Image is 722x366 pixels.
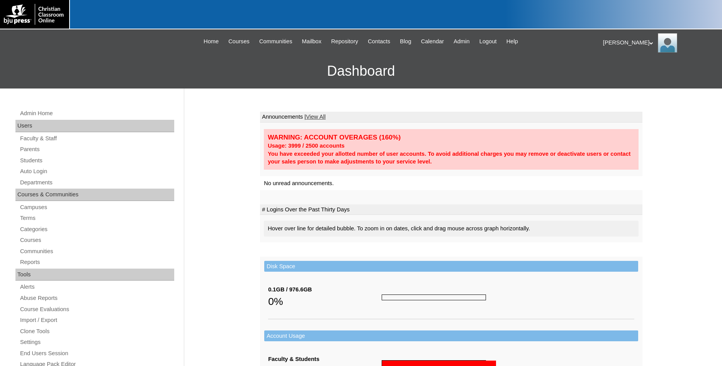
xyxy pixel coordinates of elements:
[259,37,292,46] span: Communities
[15,189,174,201] div: Courses & Communities
[454,37,470,46] span: Admin
[268,355,382,363] div: Faculty & Students
[19,145,174,154] a: Parents
[19,247,174,256] a: Communities
[19,257,174,267] a: Reports
[603,33,714,53] div: [PERSON_NAME]
[204,37,219,46] span: Home
[19,235,174,245] a: Courses
[19,109,174,118] a: Admin Home
[19,293,174,303] a: Abuse Reports
[19,327,174,336] a: Clone Tools
[200,37,223,46] a: Home
[479,37,497,46] span: Logout
[19,167,174,176] a: Auto Login
[400,37,411,46] span: Blog
[15,269,174,281] div: Tools
[268,294,382,309] div: 0%
[19,349,174,358] a: End Users Session
[396,37,415,46] a: Blog
[260,112,642,123] td: Announcements |
[19,178,174,187] a: Departments
[421,37,444,46] span: Calendar
[417,37,448,46] a: Calendar
[4,4,65,25] img: logo-white.png
[364,37,394,46] a: Contacts
[19,213,174,223] a: Terms
[260,176,642,191] td: No unread announcements.
[264,261,638,272] td: Disk Space
[264,221,639,237] div: Hover over line for detailed bubble. To zoom in on dates, click and drag mouse across graph horiz...
[4,54,718,89] h3: Dashboard
[19,156,174,165] a: Students
[19,225,174,234] a: Categories
[368,37,390,46] span: Contacts
[327,37,362,46] a: Repository
[476,37,501,46] a: Logout
[268,286,382,294] div: 0.1GB / 976.6GB
[268,133,635,142] div: WARNING: ACCOUNT OVERAGES (160%)
[658,33,677,53] img: Jonelle Rodriguez
[264,330,638,342] td: Account Usage
[15,120,174,132] div: Users
[268,150,635,166] div: You have exceeded your allotted number of user accounts. To avoid additional charges you may remo...
[19,337,174,347] a: Settings
[506,37,518,46] span: Help
[19,315,174,325] a: Import / Export
[331,37,358,46] span: Repository
[228,37,250,46] span: Courses
[503,37,522,46] a: Help
[19,282,174,292] a: Alerts
[19,305,174,314] a: Course Evaluations
[19,134,174,143] a: Faculty & Staff
[19,203,174,212] a: Campuses
[268,143,345,149] strong: Usage: 3999 / 2500 accounts
[298,37,326,46] a: Mailbox
[255,37,296,46] a: Communities
[306,114,326,120] a: View All
[450,37,474,46] a: Admin
[224,37,253,46] a: Courses
[302,37,322,46] span: Mailbox
[260,204,642,215] td: # Logins Over the Past Thirty Days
